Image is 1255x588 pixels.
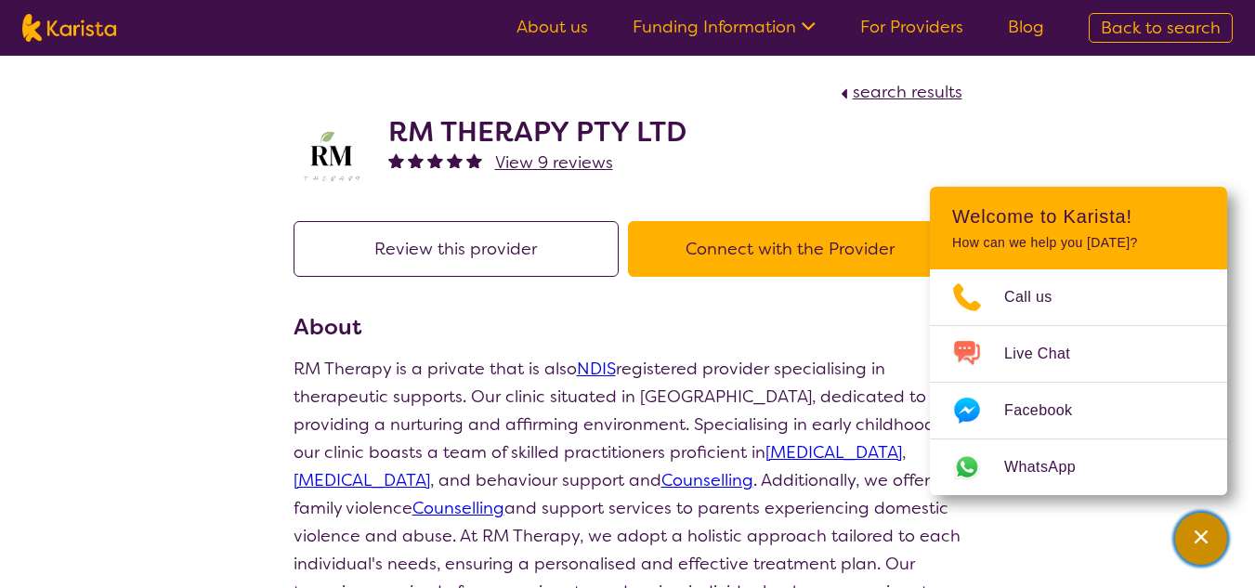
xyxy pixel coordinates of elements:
p: How can we help you [DATE]? [952,235,1205,251]
button: Review this provider [294,221,619,277]
img: fullstar [408,152,424,168]
h2: Welcome to Karista! [952,205,1205,228]
a: About us [516,16,588,38]
a: View 9 reviews [495,149,613,176]
span: View 9 reviews [495,151,613,174]
span: search results [853,81,962,103]
a: [MEDICAL_DATA] [294,469,430,491]
span: Live Chat [1004,340,1092,368]
h3: About [294,310,962,344]
span: WhatsApp [1004,453,1098,481]
button: Channel Menu [1175,513,1227,565]
a: Funding Information [633,16,816,38]
a: Web link opens in a new tab. [930,439,1227,495]
img: fullstar [388,152,404,168]
a: Counselling [661,469,753,491]
div: Channel Menu [930,187,1227,495]
button: Connect with the Provider [628,221,953,277]
a: For Providers [860,16,963,38]
ul: Choose channel [930,269,1227,495]
a: [MEDICAL_DATA] [765,441,902,464]
img: jkcmowvo05k4pzdyvbtc.png [294,124,368,190]
img: fullstar [447,152,463,168]
span: Call us [1004,283,1075,311]
img: Karista logo [22,14,116,42]
span: Facebook [1004,397,1094,425]
a: Counselling [412,497,504,519]
img: fullstar [466,152,482,168]
a: Blog [1008,16,1044,38]
h2: RM THERAPY PTY LTD [388,115,686,149]
span: Back to search [1101,17,1221,39]
a: Review this provider [294,238,628,260]
a: Back to search [1089,13,1233,43]
img: fullstar [427,152,443,168]
a: Connect with the Provider [628,238,962,260]
a: search results [836,81,962,103]
a: NDIS [577,358,616,380]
